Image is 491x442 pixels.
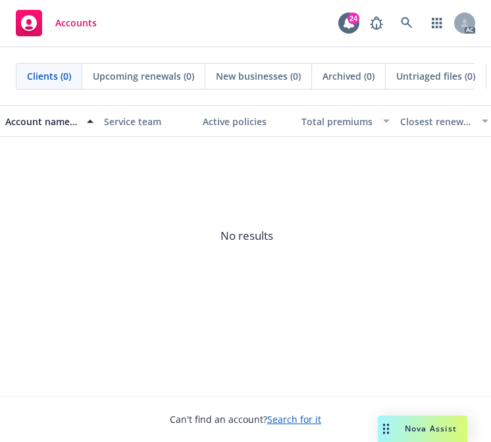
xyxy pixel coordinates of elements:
div: 24 [348,13,359,24]
span: Clients (0) [27,69,71,83]
button: Total premiums [296,105,395,137]
div: Active policies [203,115,291,128]
a: Report a Bug [363,10,390,36]
span: Archived (0) [323,69,375,83]
a: Search for it [267,413,321,426]
span: Can't find an account? [170,412,321,426]
button: Service team [99,105,197,137]
div: Total premiums [301,115,375,128]
div: Service team [104,115,192,128]
div: Account name, DBA [5,115,79,128]
div: Closest renewal date [400,115,474,128]
a: Accounts [11,5,102,41]
a: Switch app [424,10,450,36]
span: New businesses (0) [216,69,301,83]
button: Nova Assist [378,416,467,442]
a: Search [394,10,420,36]
span: Nova Assist [405,423,457,434]
button: Active policies [197,105,296,137]
span: Accounts [55,18,97,28]
span: Upcoming renewals (0) [93,69,194,83]
span: Untriaged files (0) [396,69,475,83]
div: Drag to move [378,416,394,442]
